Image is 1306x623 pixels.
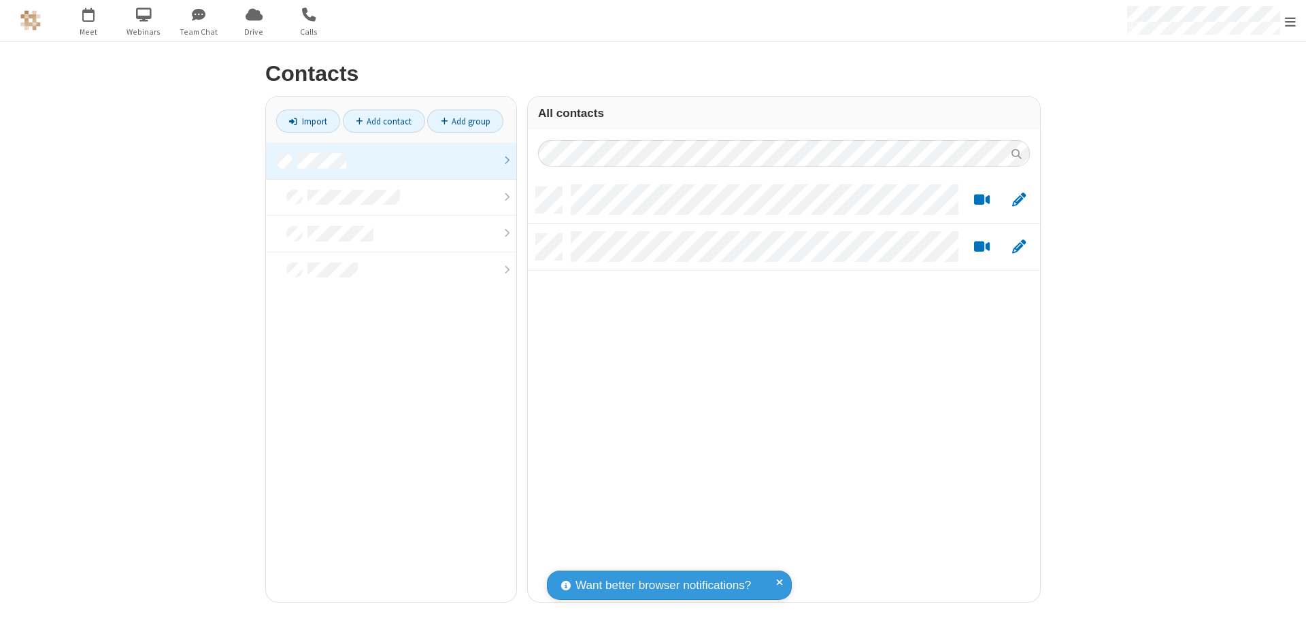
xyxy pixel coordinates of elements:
a: Add contact [343,110,425,133]
a: Add group [427,110,503,133]
div: grid [528,177,1040,602]
span: Want better browser notifications? [575,577,751,594]
h2: Contacts [265,62,1041,86]
span: Team Chat [173,26,224,38]
span: Drive [229,26,280,38]
img: QA Selenium DO NOT DELETE OR CHANGE [20,10,41,31]
span: Webinars [118,26,169,38]
a: Import [276,110,340,133]
button: Start a video meeting [969,239,995,256]
span: Calls [284,26,335,38]
h3: All contacts [538,107,1030,120]
button: Edit [1005,192,1032,209]
button: Start a video meeting [969,192,995,209]
button: Edit [1005,239,1032,256]
span: Meet [63,26,114,38]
